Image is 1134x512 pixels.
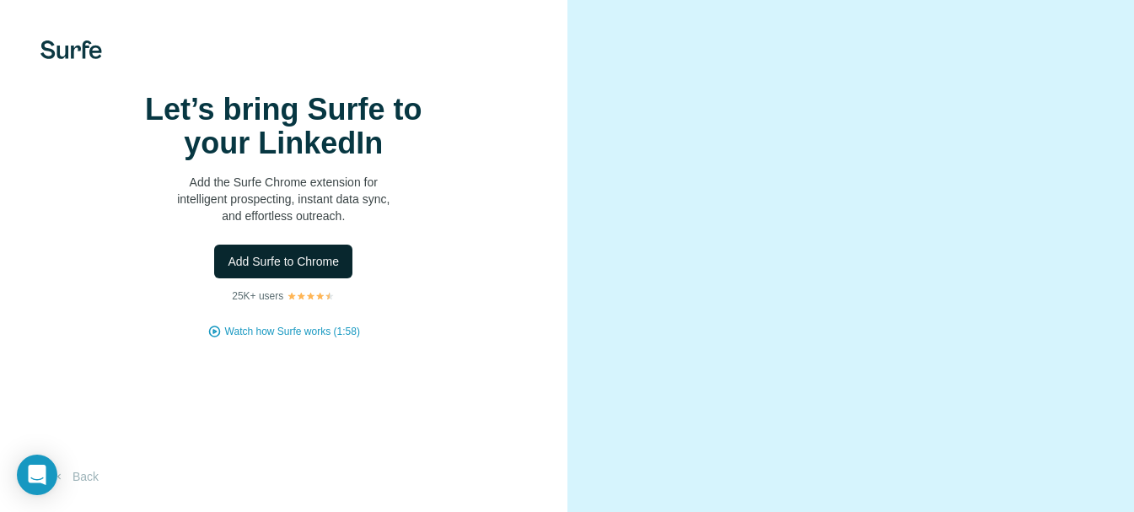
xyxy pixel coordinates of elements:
span: Add Surfe to Chrome [228,253,339,270]
button: Add Surfe to Chrome [214,245,352,278]
p: Add the Surfe Chrome extension for intelligent prospecting, instant data sync, and effortless out... [115,174,452,224]
p: 25K+ users [232,288,283,304]
div: Open Intercom Messenger [17,455,57,495]
img: Rating Stars [287,291,335,301]
h1: Let’s bring Surfe to your LinkedIn [115,93,452,160]
button: Back [40,461,110,492]
button: Watch how Surfe works (1:58) [225,324,360,339]
img: Surfe's logo [40,40,102,59]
